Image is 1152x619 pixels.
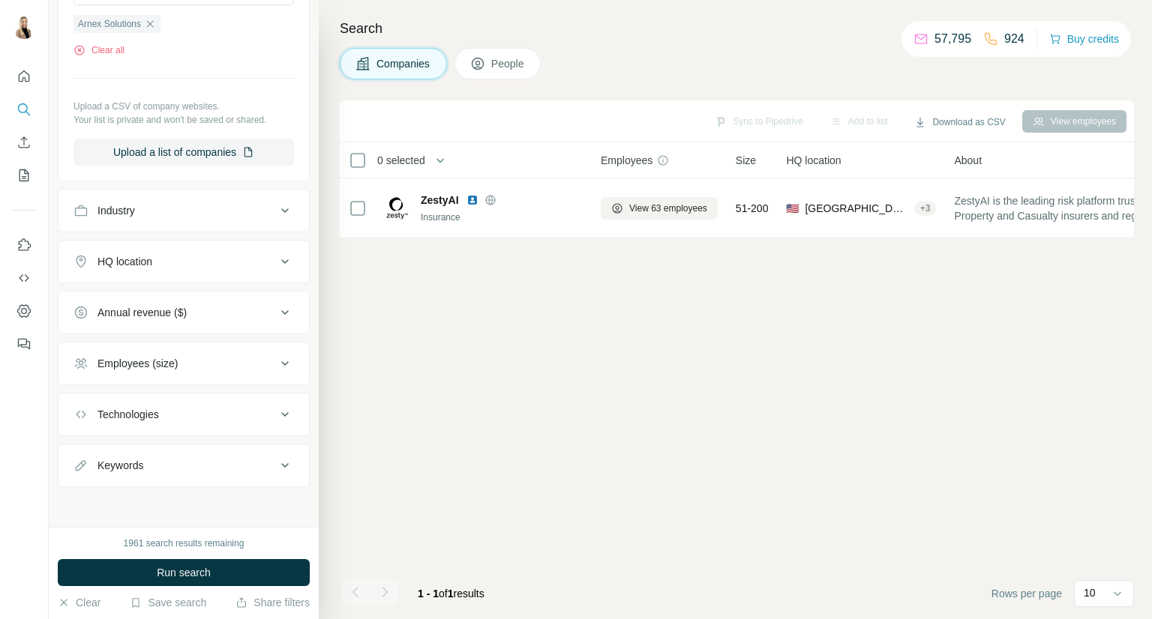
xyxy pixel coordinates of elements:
span: Companies [376,56,431,71]
span: 0 selected [377,153,425,168]
button: Run search [58,559,310,586]
button: Clear all [73,43,124,57]
button: Technologies [58,396,309,432]
span: 1 [448,588,454,600]
div: Annual revenue ($) [97,305,187,320]
button: Dashboard [12,298,36,324]
span: About [954,153,982,168]
span: HQ location [786,153,841,168]
div: Technologies [97,407,159,422]
span: of [439,588,448,600]
button: HQ location [58,244,309,280]
h4: Search [340,18,1134,39]
button: Keywords [58,447,309,483]
button: Quick start [12,63,36,90]
span: 🇺🇸 [786,201,799,216]
p: Upload a CSV of company websites. [73,100,294,113]
img: LinkedIn logo [466,194,478,206]
p: 924 [1004,30,1024,48]
span: People [491,56,526,71]
div: + 3 [914,202,937,215]
span: 1 - 1 [418,588,439,600]
button: Save search [130,595,206,610]
span: Size [736,153,756,168]
span: View 63 employees [629,202,707,215]
button: Clear [58,595,100,610]
span: results [418,588,484,600]
button: Download as CSV [904,111,1015,133]
button: Industry [58,193,309,229]
div: Insurance [421,211,583,224]
div: Keywords [97,458,143,473]
button: Employees (size) [58,345,309,381]
span: ZestyAI [421,193,459,208]
button: Use Surfe API [12,265,36,292]
button: View 63 employees [601,197,718,220]
img: Logo of ZestyAI [385,196,409,220]
span: Rows per page [991,586,1062,601]
img: Avatar [12,15,36,39]
button: Upload a list of companies [73,139,294,166]
p: 57,795 [934,30,971,48]
button: Search [12,96,36,123]
span: Employees [601,153,652,168]
span: Run search [157,565,211,580]
div: 1961 search results remaining [124,537,244,550]
button: Feedback [12,330,36,357]
div: Employees (size) [97,356,178,371]
button: Buy credits [1049,28,1119,49]
div: HQ location [97,254,152,269]
p: 10 [1084,585,1096,600]
span: Arnex Solutions [78,17,141,31]
button: Enrich CSV [12,129,36,156]
div: Industry [97,203,135,218]
span: [GEOGRAPHIC_DATA], [GEOGRAPHIC_DATA] [805,201,907,216]
button: Annual revenue ($) [58,295,309,330]
span: 51-200 [736,201,769,216]
button: My lists [12,162,36,189]
button: Use Surfe on LinkedIn [12,232,36,259]
button: Share filters [235,595,310,610]
p: Your list is private and won't be saved or shared. [73,113,294,127]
